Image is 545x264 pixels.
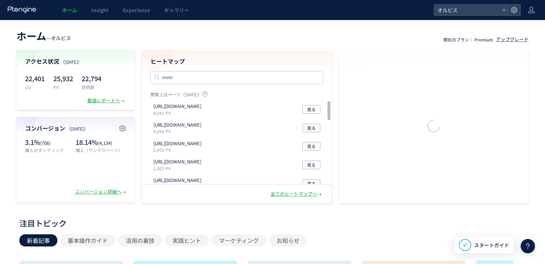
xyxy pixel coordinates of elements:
[153,165,204,171] p: 1,003 PV
[75,189,128,195] div: コンバージョン詳細へ
[123,6,150,14] span: Experience
[153,103,201,110] p: https://pr.orbis.co.jp/cosmetics/udot/100
[302,142,320,151] button: 見る
[91,6,109,14] span: Insight
[211,234,266,246] button: マーケティング
[150,91,323,100] p: 閲覧上位ページ（[DATE]）
[307,161,316,169] span: 見る
[82,84,101,90] p: 訪問数
[153,122,201,128] p: https://orbis.co.jp/order/thanks
[474,241,509,249] span: スタートガイド
[60,234,115,246] button: 基本操作ガイド
[307,179,316,188] span: 見る
[82,73,101,84] p: 22,794
[118,234,162,246] button: 活用の裏技
[153,128,204,134] p: 4,264 PV
[16,29,71,43] div: —
[25,73,45,84] p: 22,401
[153,177,201,184] p: https://pr.orbis.co.jp/cosmetics/udot/413-2
[153,110,204,116] p: 8,041 PV
[61,59,82,65] span: （[DATE]）
[302,124,320,132] button: 見る
[496,36,529,43] div: アップグレード
[16,29,46,43] span: ホーム
[67,126,88,132] span: （[DATE]）
[307,124,316,132] span: 見る
[25,138,72,147] p: 3.1%
[165,234,209,246] button: 実践ヒント
[25,124,126,132] h4: コンバージョン
[25,147,72,153] p: 購入ボタンクリック
[307,105,316,114] span: 見る
[53,73,73,84] p: 25,932
[164,6,189,14] span: ギャラリー
[153,140,201,147] p: https://pr.orbis.co.jp/special/32
[443,36,493,43] p: 現在のプラン： Premium
[53,84,73,90] p: PV
[302,105,320,114] button: 見る
[435,5,499,15] span: オルビス
[76,138,126,147] p: 18.14%
[87,97,126,104] div: 数値レポートへ
[271,191,323,197] div: 全てのヒートマップへ
[269,234,307,246] button: お知らせ
[40,140,51,146] span: (706)
[62,6,77,14] span: ホーム
[307,142,316,151] span: 見る
[51,34,71,41] span: オルビス
[153,158,201,165] p: https://pr.orbis.co.jp/cosmetics/u/100
[153,147,204,153] p: 2,953 PV
[25,57,126,65] h4: アクセス状況
[76,147,126,153] p: 購入（サンクスページ）
[98,140,112,146] span: (4,134)
[25,84,45,90] p: UU
[150,57,323,65] h4: ヒートマップ
[302,179,320,188] button: 見る
[302,161,320,169] button: 見る
[19,217,522,229] div: 注目トピック
[153,184,204,190] p: 908 PV
[19,234,57,246] button: 新着記事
